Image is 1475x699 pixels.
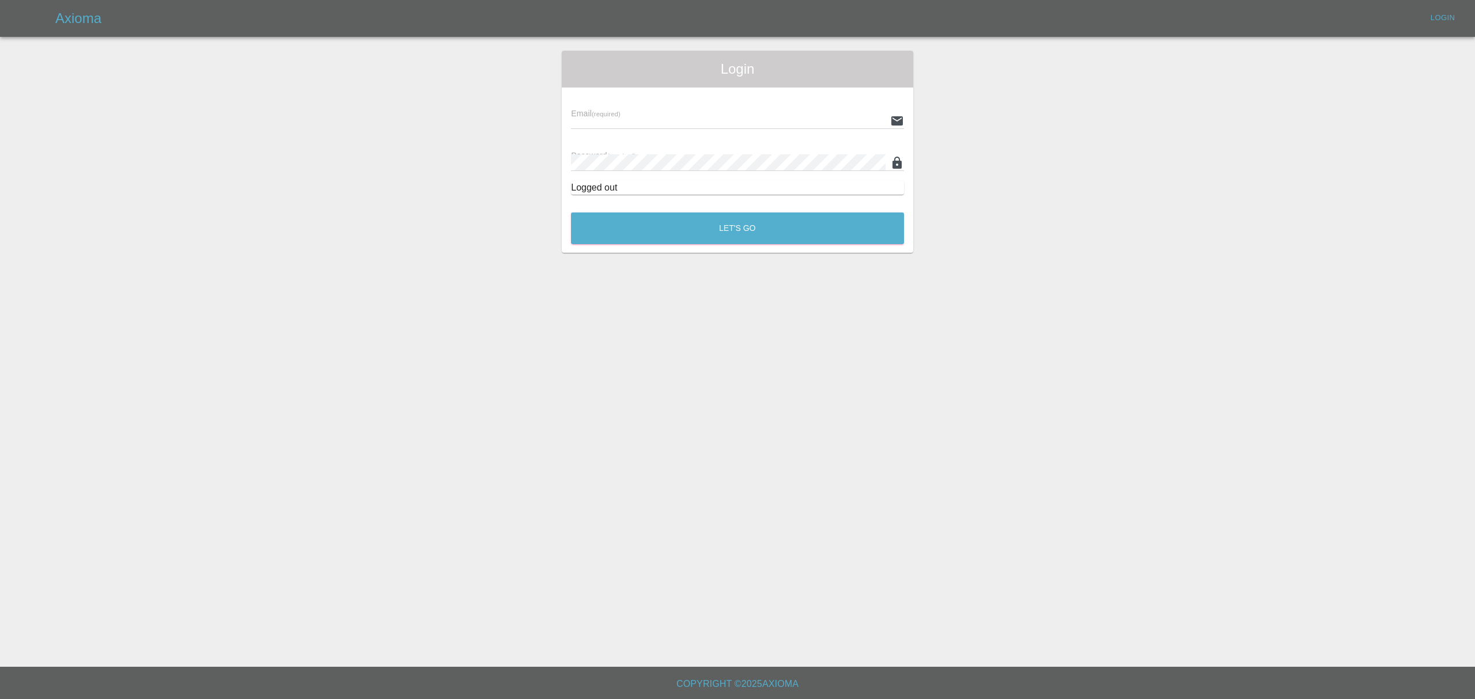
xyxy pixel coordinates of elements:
[1424,9,1461,27] a: Login
[571,60,904,78] span: Login
[9,676,1466,692] h6: Copyright © 2025 Axioma
[571,181,904,195] div: Logged out
[607,153,636,159] small: (required)
[571,109,620,118] span: Email
[571,212,904,244] button: Let's Go
[592,111,621,117] small: (required)
[55,9,101,28] h5: Axioma
[571,151,636,160] span: Password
